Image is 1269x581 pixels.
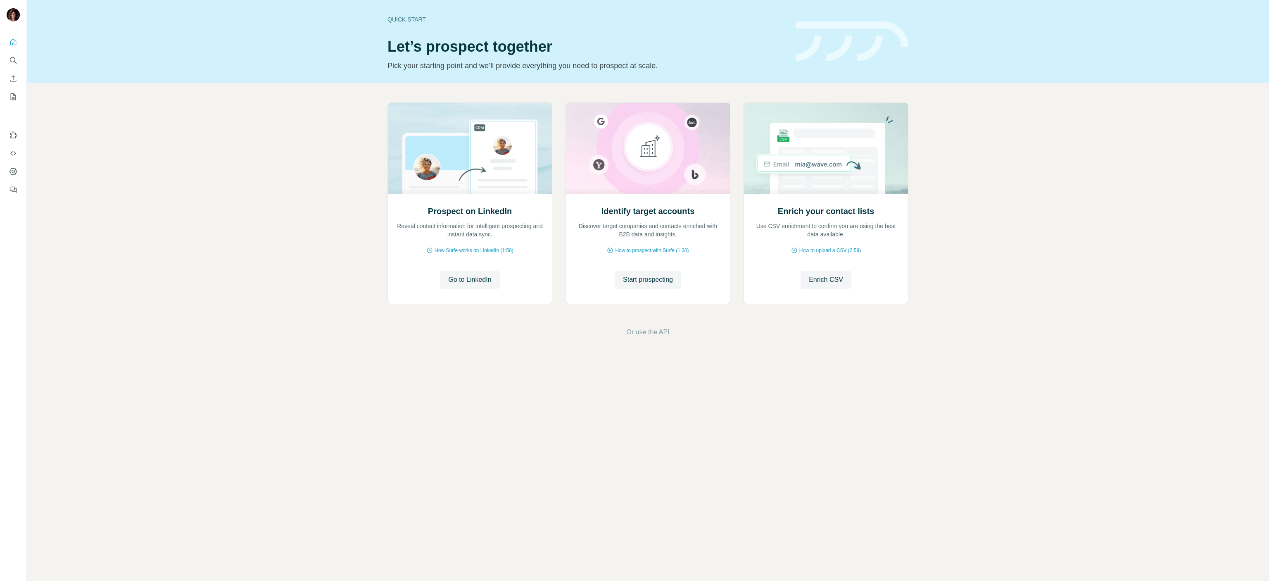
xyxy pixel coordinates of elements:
h2: Enrich your contact lists [778,205,874,217]
span: Enrich CSV [809,275,843,285]
button: Enrich CSV [801,271,851,289]
button: Enrich CSV [7,71,20,86]
button: Start prospecting [615,271,681,289]
img: Prospect on LinkedIn [387,103,552,194]
p: Discover target companies and contacts enriched with B2B data and insights. [574,222,722,238]
span: How Surfe works on LinkedIn (1:58) [435,247,513,254]
button: Use Surfe on LinkedIn [7,128,20,143]
span: Go to LinkedIn [448,275,491,285]
button: Go to LinkedIn [440,271,499,289]
div: Quick start [387,15,786,24]
img: Avatar [7,8,20,21]
button: Quick start [7,35,20,50]
img: banner [796,21,908,62]
p: Reveal contact information for intelligent prospecting and instant data sync. [396,222,544,238]
img: Enrich your contact lists [744,103,908,194]
p: Pick your starting point and we’ll provide everything you need to prospect at scale. [387,60,786,71]
button: My lists [7,89,20,104]
h2: Prospect on LinkedIn [428,205,512,217]
span: How to prospect with Surfe (1:30) [615,247,689,254]
button: Search [7,53,20,68]
span: How to upload a CSV (2:59) [799,247,861,254]
button: Or use the API [626,327,669,337]
button: Dashboard [7,164,20,179]
p: Use CSV enrichment to confirm you are using the best data available. [752,222,900,238]
img: Identify target accounts [566,103,730,194]
button: Feedback [7,182,20,197]
span: Start prospecting [623,275,673,285]
button: Use Surfe API [7,146,20,161]
h2: Identify target accounts [601,205,695,217]
h1: Let’s prospect together [387,38,786,55]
